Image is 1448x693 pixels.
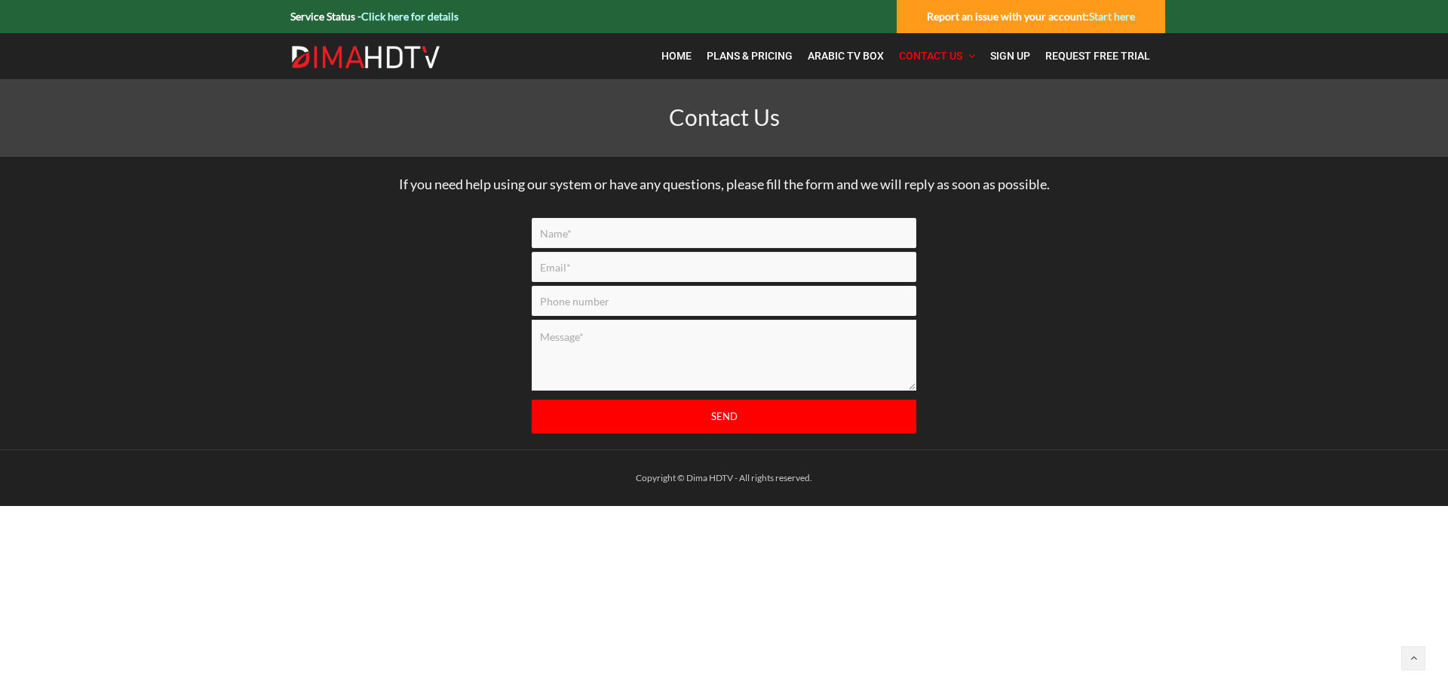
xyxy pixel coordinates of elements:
[1089,10,1135,23] a: Start here
[290,45,441,69] img: Dima HDTV
[899,50,962,62] span: Contact Us
[800,41,891,72] a: Arabic TV Box
[290,10,459,23] strong: Service Status -
[707,50,793,62] span: Plans & Pricing
[927,10,1135,23] strong: Report an issue with your account:
[661,50,692,62] span: Home
[361,10,459,23] a: Click here for details
[1038,41,1158,72] a: Request Free Trial
[520,218,928,437] form: Contact form
[983,41,1038,72] a: Sign Up
[654,41,699,72] a: Home
[532,286,916,316] input: Phone number
[399,176,1050,192] span: If you need help using our system or have any questions, please fill the form and we will reply a...
[990,50,1030,62] span: Sign Up
[1045,50,1150,62] span: Request Free Trial
[532,400,916,434] input: Send
[891,41,983,72] a: Contact Us
[283,469,1165,487] div: Copyright © Dima HDTV - All rights reserved.
[699,41,800,72] a: Plans & Pricing
[532,252,916,282] input: Email*
[808,50,884,62] span: Arabic TV Box
[532,218,916,248] input: Name*
[1401,646,1425,670] a: Back to top
[669,103,780,130] span: Contact Us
